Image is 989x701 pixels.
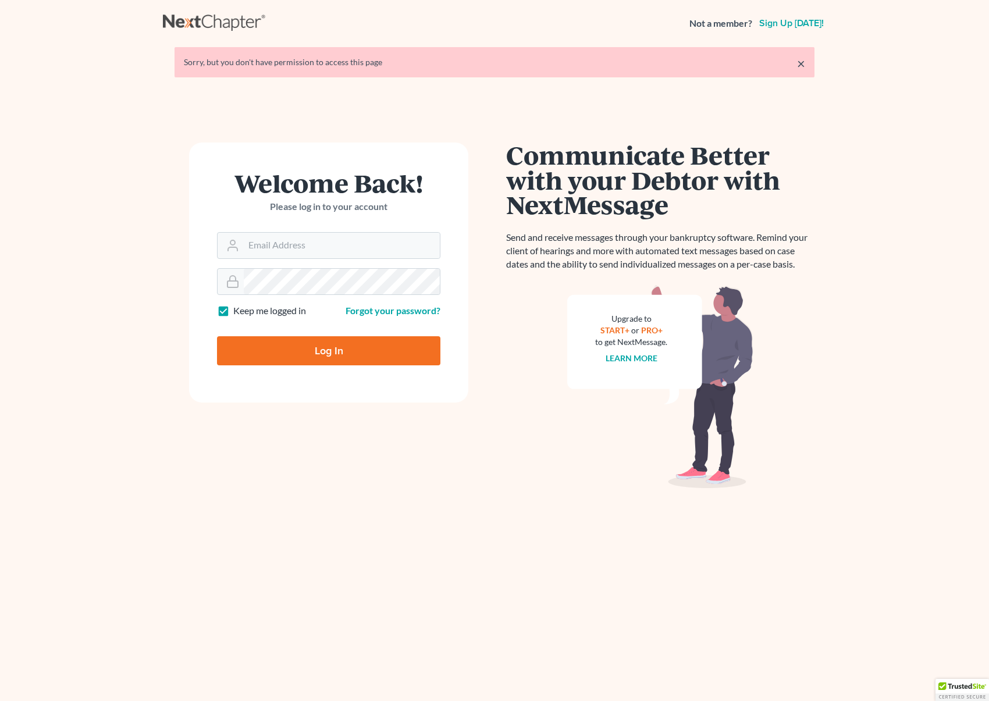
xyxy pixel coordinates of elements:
[217,200,440,213] p: Please log in to your account
[506,143,814,217] h1: Communicate Better with your Debtor with NextMessage
[595,313,667,325] div: Upgrade to
[506,231,814,271] p: Send and receive messages through your bankruptcy software. Remind your client of hearings and mo...
[797,56,805,70] a: ×
[606,353,657,363] a: Learn more
[757,19,826,28] a: Sign up [DATE]!
[595,336,667,348] div: to get NextMessage.
[641,325,663,335] a: PRO+
[217,170,440,195] h1: Welcome Back!
[935,679,989,701] div: TrustedSite Certified
[346,305,440,316] a: Forgot your password?
[567,285,753,489] img: nextmessage_bg-59042aed3d76b12b5cd301f8e5b87938c9018125f34e5fa2b7a6b67550977c72.svg
[233,304,306,318] label: Keep me logged in
[600,325,629,335] a: START+
[244,233,440,258] input: Email Address
[689,17,752,30] strong: Not a member?
[217,336,440,365] input: Log In
[184,56,805,68] div: Sorry, but you don't have permission to access this page
[631,325,639,335] span: or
